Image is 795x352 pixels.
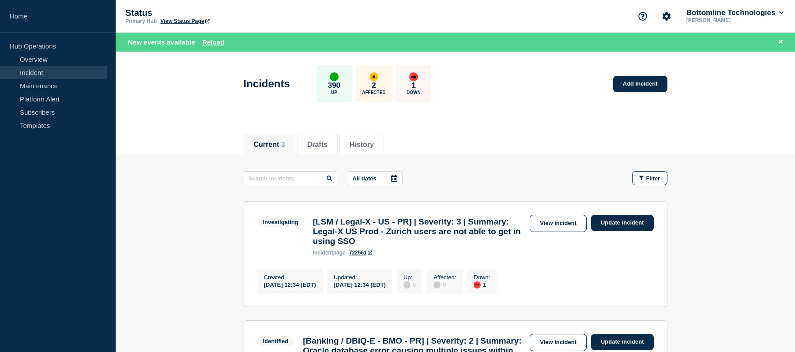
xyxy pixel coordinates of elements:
[403,274,416,281] p: Up :
[128,38,195,46] span: New events available
[403,281,416,288] div: 0
[334,281,386,288] div: [DATE] 12:34 (EDT)
[362,90,385,95] p: Affected
[433,281,441,288] div: disabled
[307,141,328,149] button: Drafts
[244,78,290,90] h1: Incidents
[369,72,378,81] div: affected
[348,171,403,185] button: All dates
[313,250,333,256] span: incident
[331,90,337,95] p: Up
[474,281,490,288] div: 1
[264,281,316,288] div: [DATE] 12:34 (EDT)
[530,334,587,351] a: View incident
[613,76,667,92] a: Add incident
[330,72,339,81] div: up
[646,175,660,182] span: Filter
[125,18,157,24] p: Primary Hub
[257,217,304,227] span: Investigating
[591,334,654,350] a: Update incident
[403,281,411,288] div: disabled
[411,81,415,90] p: 1
[372,81,376,90] p: 2
[632,171,667,185] button: Filter
[474,281,481,288] div: down
[281,141,285,148] span: 3
[202,38,224,46] button: Reload
[633,7,652,26] button: Support
[530,215,587,232] a: View incident
[125,8,302,18] p: Status
[334,274,386,281] p: Updated :
[353,175,377,182] p: All dates
[244,171,337,185] input: Search incidents
[685,17,776,23] p: [PERSON_NAME]
[591,215,654,231] a: Update incident
[257,336,294,346] span: Identified
[474,274,490,281] p: Down :
[160,18,209,24] a: View Status Page
[328,81,340,90] p: 390
[313,250,346,256] p: page
[350,141,374,149] button: History
[409,72,418,81] div: down
[254,141,285,149] button: Current 3
[685,8,785,17] button: Bottomline Technologies
[313,217,525,246] h3: [LSM / Legal-X - US - PR] | Severity: 3 | Summary: Legal-X US Prod - Zurich users are not able to...
[657,7,676,26] button: Account settings
[264,274,316,281] p: Created :
[433,281,456,288] div: 0
[349,250,372,256] a: 722561
[433,274,456,281] p: Affected :
[407,90,421,95] p: Down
